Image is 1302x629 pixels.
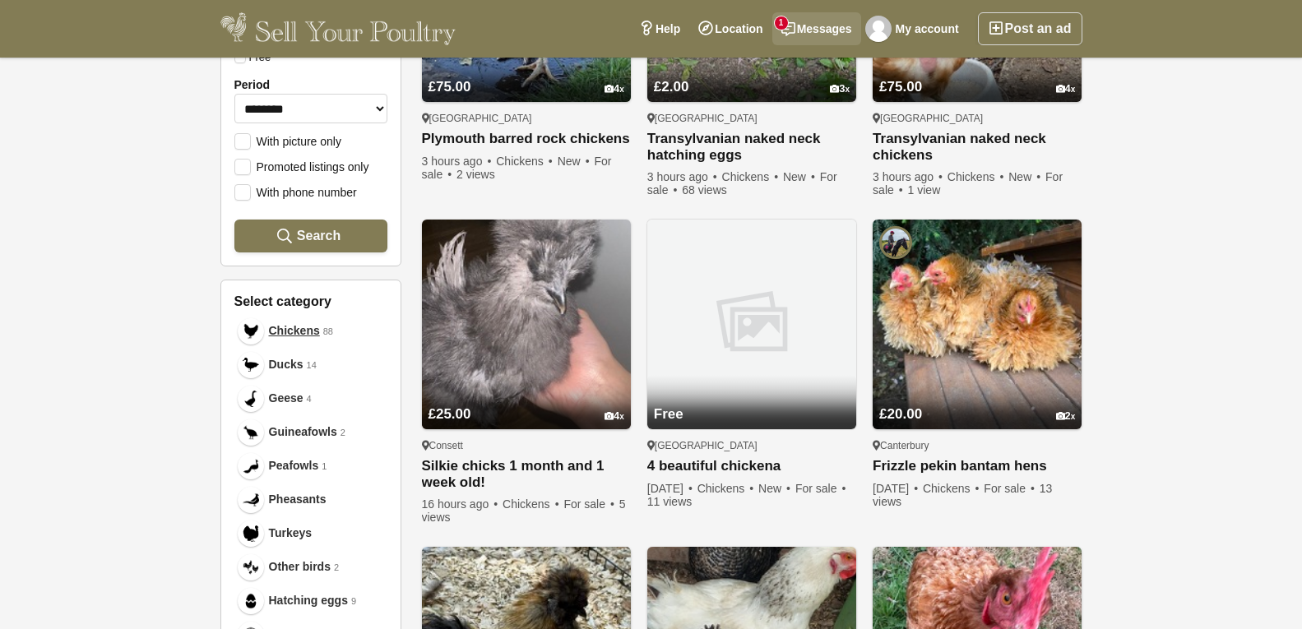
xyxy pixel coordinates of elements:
label: Free [234,52,271,63]
div: Consett [422,439,631,452]
span: 3 hours ago [873,170,944,183]
span: 5 views [422,497,626,524]
a: £20.00 2 [873,375,1082,429]
span: 16 hours ago [422,497,500,511]
span: Ducks [269,356,303,373]
div: [GEOGRAPHIC_DATA] [873,112,1082,125]
span: £25.00 [429,406,471,422]
img: Turkeys [243,525,259,542]
span: New [758,482,792,495]
img: Pheasants [243,492,259,508]
span: 68 views [682,183,726,197]
label: Period [234,78,387,91]
span: Chickens [948,170,1006,183]
em: 4 [307,392,312,406]
span: Hatching eggs [269,592,348,609]
span: Turkeys [269,525,313,542]
a: 4 beautiful chickena [647,458,856,475]
img: Geese [243,391,259,407]
a: Silkie chicks 1 month and 1 week old! [422,458,631,491]
img: Guineafowls [243,424,259,441]
span: Geese [269,390,303,407]
span: Chickens [496,155,554,168]
a: £75.00 4 [873,48,1082,102]
a: Frizzle pekin bantam hens [873,458,1082,475]
img: Ducks [243,357,259,373]
div: [GEOGRAPHIC_DATA] [647,112,856,125]
img: Emily [879,226,912,259]
span: Pheasants [269,491,327,508]
a: Messages1 [772,12,861,45]
span: New [1008,170,1042,183]
span: Chickens [269,322,320,340]
span: Other birds [269,558,331,576]
em: 88 [323,325,333,339]
a: £25.00 4 [422,375,631,429]
a: Transylvanian naked neck chickens [873,131,1082,164]
span: For sale [984,482,1036,495]
span: 1 [775,16,788,30]
a: Other birds Other birds 2 [234,550,387,584]
a: Peafowls Peafowls 1 [234,449,387,483]
a: Ducks Ducks 14 [234,348,387,382]
a: Post an ad [978,12,1082,45]
a: Geese Geese 4 [234,382,387,415]
span: New [783,170,817,183]
img: Frizzle pekin bantam hens [873,220,1082,428]
div: [GEOGRAPHIC_DATA] [647,439,856,452]
a: Guineafowls Guineafowls 2 [234,415,387,449]
img: jawed ahmed [865,16,892,42]
span: For sale [795,482,847,495]
span: Peafowls [269,457,319,474]
img: Peafowls [243,458,259,474]
a: £2.00 3 [647,48,856,102]
img: Hatching eggs [243,593,259,609]
a: Hatching eggs Hatching eggs 9 [234,584,387,617]
span: For sale [422,155,612,181]
span: For sale [563,497,615,511]
h3: Select category [234,294,387,309]
label: With picture only [234,133,341,148]
div: 3 [830,83,850,95]
img: Other birds [243,559,259,576]
a: Transylvanian naked neck hatching eggs [647,131,856,164]
a: Plymouth barred rock chickens [422,131,631,148]
span: £75.00 [879,79,922,95]
em: 2 [334,561,339,575]
span: 3 hours ago [647,170,719,183]
em: 14 [307,358,317,372]
span: Chickens [722,170,781,183]
span: Chickens [697,482,756,495]
span: For sale [873,170,1063,197]
span: Guineafowls [269,423,337,441]
a: Pheasants Pheasants [234,483,387,516]
label: Promoted listings only [234,159,369,173]
span: 11 views [647,495,692,508]
a: Free [647,375,856,429]
a: £75.00 4 [422,48,631,102]
span: £2.00 [654,79,689,95]
em: 9 [351,594,356,608]
a: Location [689,12,771,45]
span: 3 hours ago [422,155,493,168]
em: 1 [322,460,327,474]
span: Search [297,228,341,243]
span: [DATE] [647,482,694,495]
span: Chickens [923,482,981,495]
span: 2 views [456,168,495,181]
a: Help [630,12,689,45]
span: For sale [647,170,837,197]
div: 2 [1056,410,1076,423]
a: Chickens Chickens 88 [234,314,387,348]
a: My account [861,12,968,45]
div: 4 [605,410,624,423]
em: 2 [341,426,345,440]
img: Sell Your Poultry [220,12,456,45]
div: 4 [1056,83,1076,95]
label: With phone number [234,184,357,199]
span: New [558,155,591,168]
span: £20.00 [879,406,922,422]
button: Search [234,220,387,252]
span: 13 views [873,482,1052,508]
img: Silkie chicks 1 month and 1 week old! [422,220,631,428]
